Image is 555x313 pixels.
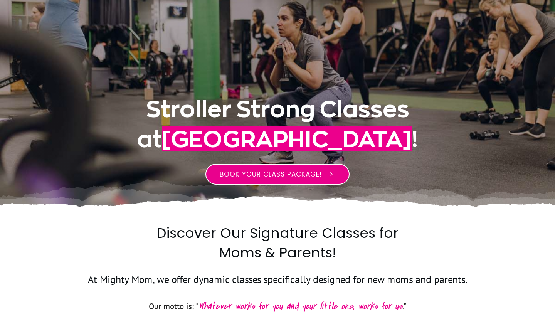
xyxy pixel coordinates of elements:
[198,299,402,313] span: Whatever works for you and your little one, works for us
[198,299,404,313] span: .
[220,170,322,179] span: BOOK YOUR CLASS PACKAGE!
[162,126,412,151] span: [GEOGRAPHIC_DATA]
[205,164,350,185] a: BOOK YOUR CLASS PACKAGE!
[142,224,414,272] h2: Discover Our Signature Classes for Moms & Parents!
[47,273,508,296] h3: At Mighty Mom, we offer dynamic classes specifically designed for new moms and parents.
[104,94,452,163] h1: Stroller Strong Classes at !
